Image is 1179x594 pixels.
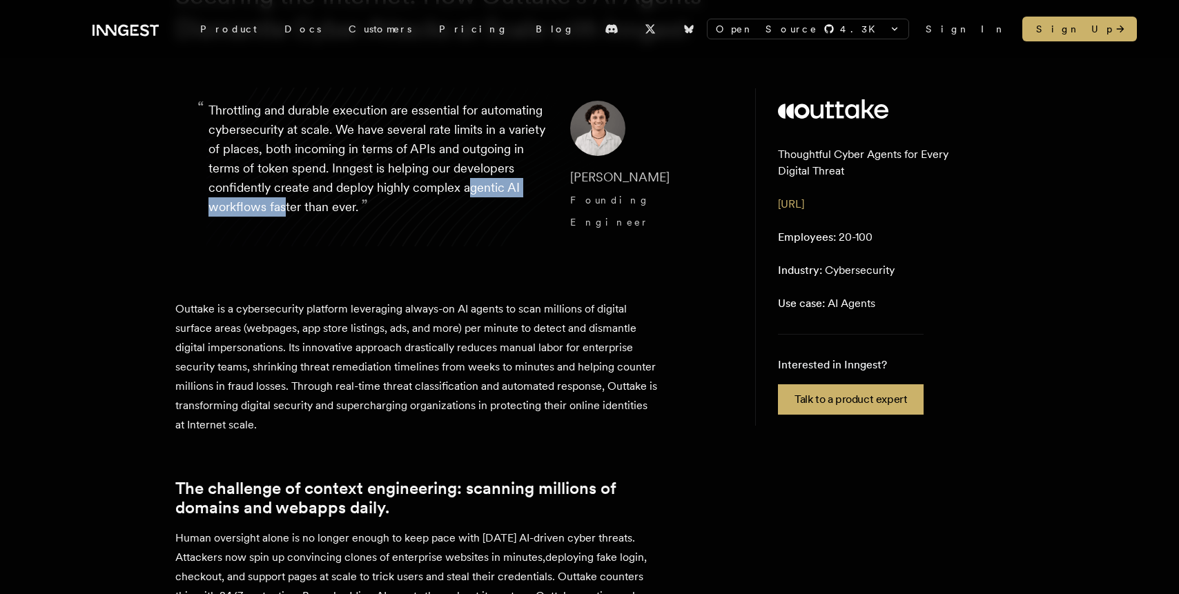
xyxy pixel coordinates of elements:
[335,17,425,41] a: Customers
[778,295,875,312] p: AI Agents
[926,22,1006,36] a: Sign In
[674,18,704,40] a: Bluesky
[596,18,627,40] a: Discord
[186,17,271,41] div: Product
[425,17,522,41] a: Pricing
[197,103,204,112] span: “
[778,146,982,179] p: Thoughtful Cyber Agents for Every Digital Threat
[570,170,670,184] span: [PERSON_NAME]
[778,262,895,279] p: Cybersecurity
[778,384,924,415] a: Talk to a product expert
[778,229,873,246] p: 20-100
[361,195,368,215] span: ”
[778,264,822,277] span: Industry:
[522,17,588,41] a: Blog
[778,297,825,310] span: Use case:
[778,357,924,373] p: Interested in Inngest?
[570,195,650,228] span: Founding Engineer
[716,22,818,36] span: Open Source
[208,101,548,233] p: Throttling and durable execution are essential for automating cybersecurity at scale. We have sev...
[840,22,884,36] span: 4.3 K
[570,101,625,156] img: Image of Diego Escobedo
[175,479,659,517] a: The challenge of context engineering: scanning millions of domains and webapps daily.
[175,299,659,435] p: Outtake is a cybersecurity platform leveraging always-on AI agents to scan millions of digital su...
[635,18,665,40] a: X
[778,99,888,119] img: Outtake's logo
[778,230,836,244] span: Employees:
[778,197,804,210] a: [URL]
[1022,17,1137,41] a: Sign Up
[271,17,335,41] a: Docs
